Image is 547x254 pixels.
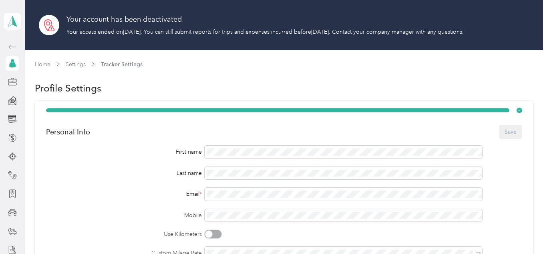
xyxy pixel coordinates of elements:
[46,211,202,219] label: Mobile
[46,148,202,156] div: First name
[46,169,202,177] div: Last name
[46,128,90,136] div: Personal Info
[46,190,202,198] div: Email
[502,209,547,254] iframe: Everlance-gr Chat Button Frame
[35,84,101,92] h1: Profile Settings
[35,61,50,68] a: Home
[66,28,464,36] p: Your access ended on [DATE] . You can still submit reports for trips and expenses incurred before...
[101,60,143,69] span: Tracker Settings
[66,61,86,68] a: Settings
[66,14,464,25] h2: Your account has been deactivated
[46,230,202,238] label: Use Kilometers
